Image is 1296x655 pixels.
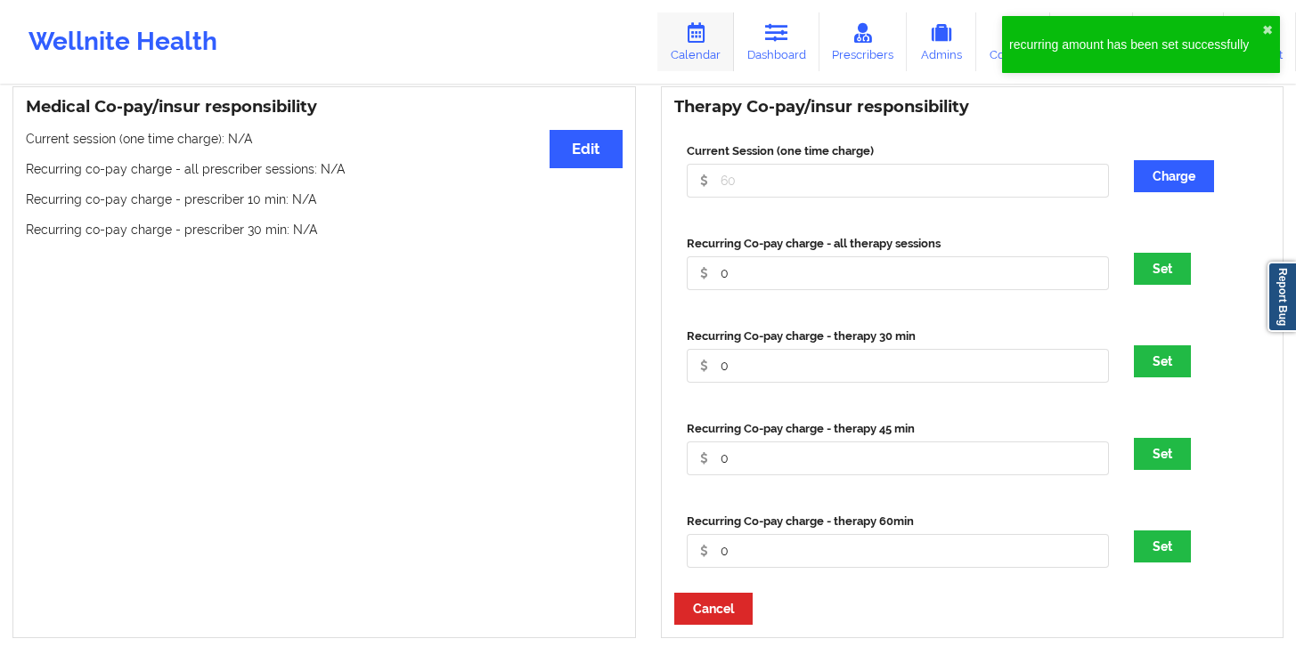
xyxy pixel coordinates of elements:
a: Coaches [976,12,1050,71]
label: Recurring Co-pay charge - therapy 30 min [687,327,1109,345]
div: recurring amount has been set successfully [1009,36,1262,53]
input: 60 [687,164,1109,198]
input: 60 [687,349,1109,383]
button: Cancel [674,593,753,625]
button: close [1262,23,1273,37]
h3: Medical Co-pay/insur responsibility [26,97,623,117]
input: 60 [687,256,1109,290]
button: Set [1134,253,1191,285]
a: Prescribers [819,12,908,71]
button: Set [1134,438,1191,470]
button: Set [1134,530,1191,562]
label: Recurring Co-pay charge - therapy 45 min [687,420,1109,438]
p: Recurring co-pay charge - prescriber 30 min : N/A [26,221,623,239]
a: Admins [907,12,976,71]
a: Report Bug [1267,262,1296,332]
button: Edit [550,130,622,168]
a: Dashboard [734,12,819,71]
label: Recurring Co-pay charge - all therapy sessions [687,235,1109,253]
p: Recurring co-pay charge - all prescriber sessions : N/A [26,160,623,178]
input: 60 [687,441,1109,475]
p: Recurring co-pay charge - prescriber 10 min : N/A [26,190,623,208]
h3: Therapy Co-pay/insur responsibility [674,97,1271,117]
button: Set [1134,345,1191,377]
label: Recurring Co-pay charge - therapy 60min [687,513,1109,530]
p: Current session (one time charge): N/A [26,130,623,148]
a: Calendar [657,12,734,71]
label: Current Session (one time charge) [687,142,1109,160]
button: Charge [1134,160,1214,192]
input: 60 [687,534,1109,568]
